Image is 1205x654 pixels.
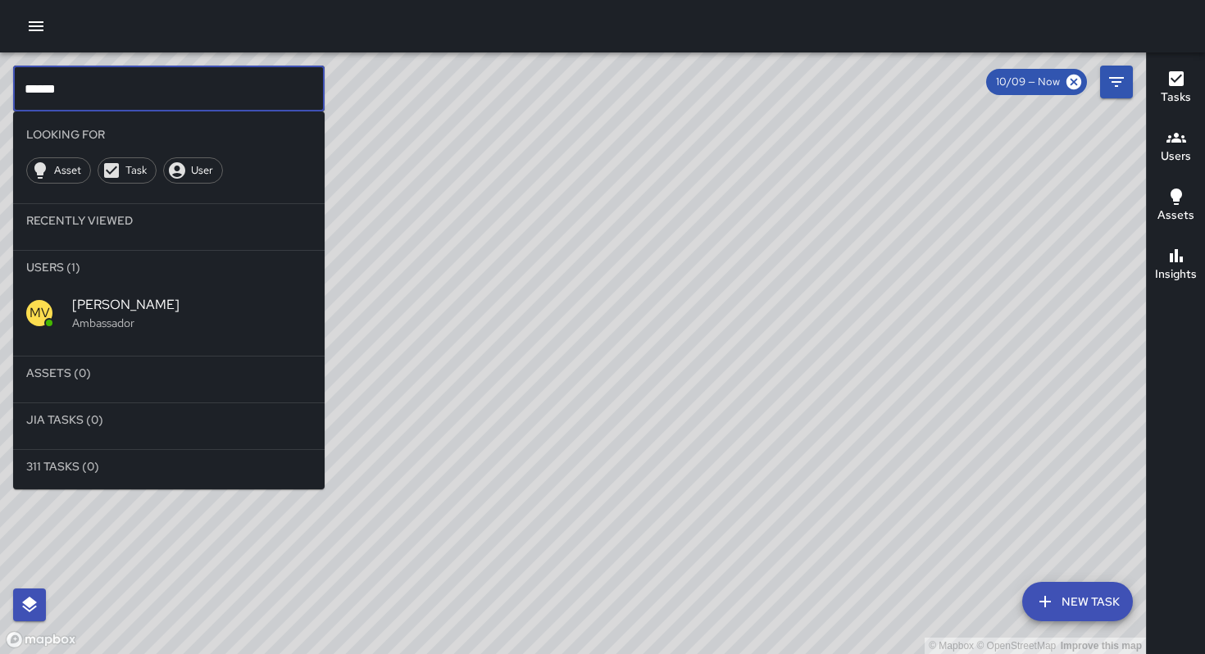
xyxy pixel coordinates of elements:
[45,162,90,179] span: Asset
[1147,59,1205,118] button: Tasks
[98,157,157,184] div: Task
[13,403,325,436] li: Jia Tasks (0)
[1147,118,1205,177] button: Users
[116,162,156,179] span: Task
[13,450,325,483] li: 311 Tasks (0)
[1100,66,1133,98] button: Filters
[986,74,1070,90] span: 10/09 — Now
[1022,582,1133,621] button: New Task
[72,315,311,331] p: Ambassador
[163,157,223,184] div: User
[1147,236,1205,295] button: Insights
[182,162,222,179] span: User
[13,357,325,389] li: Assets (0)
[13,204,325,237] li: Recently Viewed
[1157,207,1194,225] h6: Assets
[1155,266,1197,284] h6: Insights
[986,69,1087,95] div: 10/09 — Now
[30,303,50,323] p: MV
[26,157,91,184] div: Asset
[1147,177,1205,236] button: Assets
[13,284,325,343] div: MV[PERSON_NAME]Ambassador
[13,251,325,284] li: Users (1)
[72,295,311,315] span: [PERSON_NAME]
[13,118,325,151] li: Looking For
[1161,89,1191,107] h6: Tasks
[1161,148,1191,166] h6: Users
